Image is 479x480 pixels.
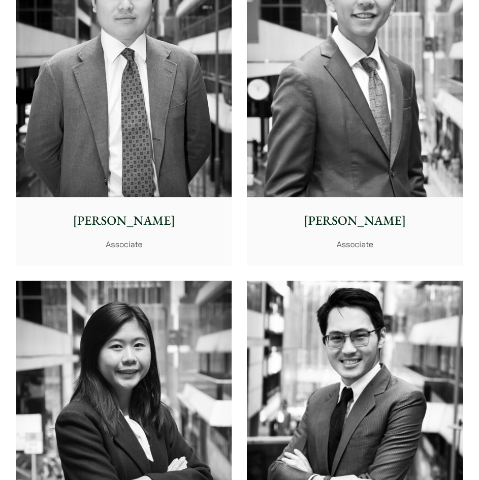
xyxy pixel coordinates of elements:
p: [PERSON_NAME] [23,212,225,230]
p: [PERSON_NAME] [254,212,456,230]
p: Associate [254,238,456,250]
p: Associate [23,238,225,250]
